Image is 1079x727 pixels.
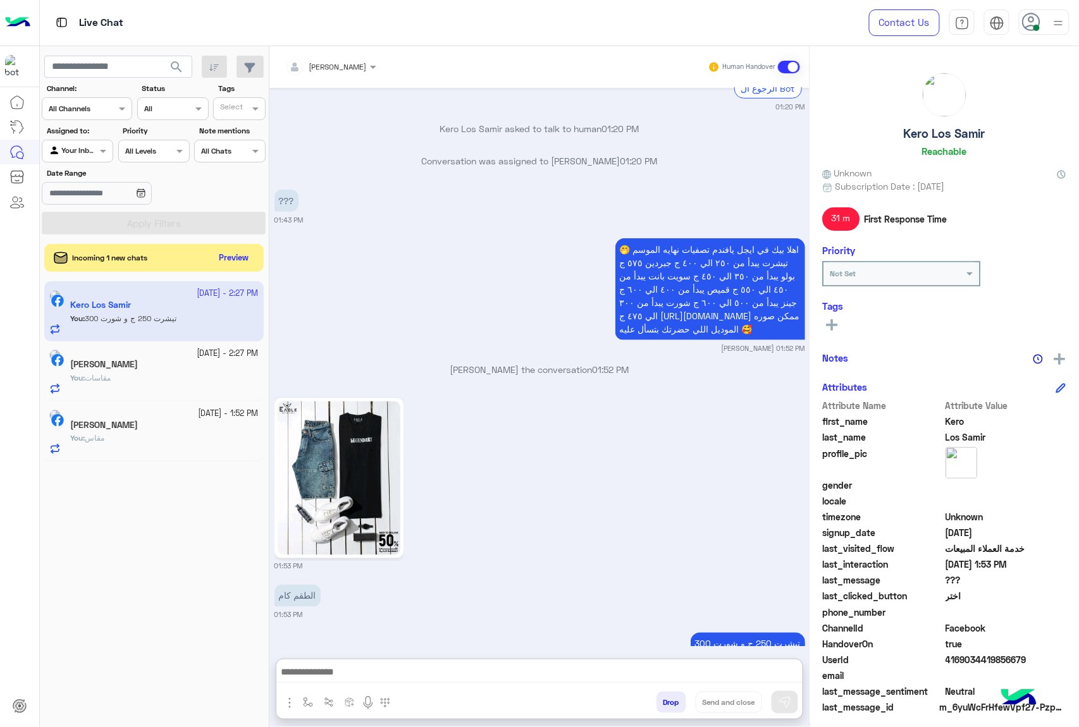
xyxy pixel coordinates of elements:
span: خدمة العملاء المبيعات [946,542,1067,555]
button: Preview [214,249,254,267]
p: 3/10/2025, 1:52 PM [615,238,805,340]
span: Kero [946,415,1067,428]
small: Human Handover [722,62,775,72]
span: true [946,637,1067,651]
small: 01:20 PM [776,102,805,112]
img: send message [779,696,791,709]
span: ChannelId [823,621,944,635]
label: Date Range [47,168,188,179]
small: 01:43 PM [274,215,304,225]
small: [DATE] - 1:52 PM [199,408,259,420]
span: 01:52 PM [593,364,629,375]
span: You [70,433,83,443]
span: 01:20 PM [602,123,639,134]
img: tab [54,15,70,30]
h6: Priority [823,245,856,256]
span: profile_pic [823,447,944,476]
p: Conversation was assigned to [PERSON_NAME] [274,154,805,168]
p: 3/10/2025, 2:27 PM [691,633,805,655]
label: Channel: [47,83,131,94]
small: [DATE] - 2:27 PM [197,348,259,360]
img: make a call [380,698,390,708]
span: last_clicked_button [823,589,944,602]
img: send voice note [361,695,376,711]
span: Incoming 1 new chats [73,252,148,264]
span: مقاس [85,433,104,443]
img: Facebook [51,414,64,427]
h6: Notes [823,352,849,363]
span: search [169,59,184,75]
span: last_message [823,573,944,587]
img: select flow [303,697,313,707]
div: Select [218,101,243,116]
span: اختر [946,589,1067,602]
h6: Attributes [823,381,868,393]
img: Facebook [51,354,64,367]
button: search [161,56,192,83]
span: 4169034419856679 [946,653,1067,666]
span: null [946,494,1067,508]
span: مقاسات [85,373,111,382]
button: Apply Filters [42,212,266,235]
p: Live Chat [79,15,123,32]
h6: Reachable [922,145,967,157]
span: Unknown [946,510,1067,523]
span: HandoverOn [823,637,944,651]
img: send attachment [282,695,297,711]
button: Trigger scenario [319,692,340,712]
span: [PERSON_NAME] [309,62,367,71]
img: tab [990,16,1004,30]
img: create order [345,697,355,707]
span: last_interaction [823,558,944,571]
span: last_message_id [823,700,937,714]
b: : [70,433,85,443]
img: picture [49,350,61,361]
span: phone_number [823,606,944,619]
p: 3/10/2025, 1:43 PM [274,190,299,212]
img: Logo [5,9,30,36]
h5: Mohamed Kassem [70,359,138,370]
img: picture [923,73,966,116]
span: gender [823,479,944,492]
h5: Kero Los Samir [904,126,985,141]
span: Los Samir [946,431,1067,444]
span: email [823,669,944,682]
img: profile [1051,15,1066,31]
img: 553135017_1223808809767608_7370262180101071913_n.jpg [278,401,400,555]
img: notes [1033,354,1044,364]
button: Send and close [696,692,762,713]
p: [PERSON_NAME] the conversation [274,363,805,376]
p: Kero Los Samir asked to talk to human [274,122,805,135]
img: add [1054,353,1066,365]
span: 31 m [823,207,860,230]
span: Attribute Name [823,399,944,412]
span: locale [823,494,944,508]
span: first_name [823,415,944,428]
button: select flow [298,692,319,712]
span: 01:20 PM [620,156,658,166]
label: Status [142,83,207,94]
img: hulul-logo.png [997,676,1041,721]
span: 0 [946,621,1067,635]
span: اهلا بيك في ايجل يافندم تصفيات نهايه الموسم 🤭 تيشرت يبدأ من ٢٥٠ الي ٤٠٠ ج جبردين ٥٧٥ ج بولو يبدأ ... [620,244,800,334]
span: UserId [823,653,944,666]
span: last_message_sentiment [823,685,944,698]
span: last_name [823,431,944,444]
span: m_6yuWcFrHfewVpf27-PzpgmgdJqn7sktscKnVeL65O0zQra0mqZWILKB2jUJLxdvuKsJoV0mbBH1FCjNx-J8p9Q [940,700,1066,714]
div: الرجوع ال Bot [734,78,802,99]
small: 01:53 PM [274,610,303,620]
h5: Zeyad Burai [70,420,138,431]
span: null [946,669,1067,682]
span: Unknown [823,166,872,180]
span: ??? [946,573,1067,587]
button: create order [340,692,361,712]
button: Drop [657,692,686,713]
span: You [70,373,83,382]
span: 2024-09-15T00:33:05.828Z [946,526,1067,539]
label: Priority [123,125,188,137]
label: Note mentions [199,125,264,137]
b: Not Set [830,269,856,278]
small: 01:53 PM [274,561,303,571]
span: last_visited_flow [823,542,944,555]
span: First Response Time [865,212,947,226]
